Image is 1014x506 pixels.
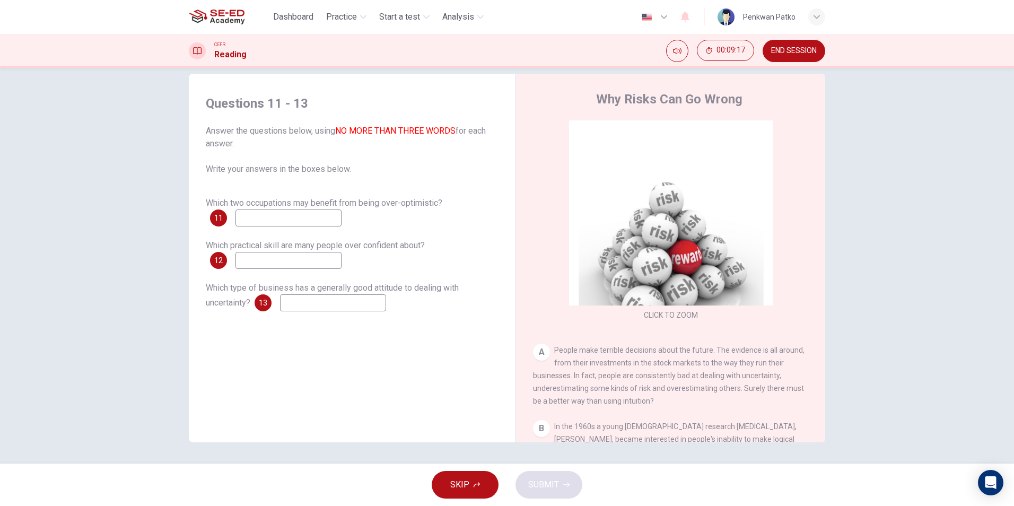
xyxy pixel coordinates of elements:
span: Answer the questions below, using for each answer. Write your answers in the boxes below. [206,125,499,176]
span: Start a test [379,11,420,23]
span: SKIP [450,477,469,492]
div: B [533,420,550,437]
a: SE-ED Academy logo [189,6,269,28]
span: Which type of business has a generally good attitude to dealing with uncertainty? [206,283,459,308]
span: CEFR [214,41,225,48]
div: A [533,344,550,361]
h4: Questions 11 - 13 [206,95,499,112]
h4: Why Risks Can Go Wrong [596,91,742,108]
span: END SESSION [771,47,817,55]
img: en [640,13,653,21]
span: Analysis [442,11,474,23]
img: Profile picture [718,8,735,25]
span: 11 [214,214,223,222]
div: Mute [666,40,688,62]
button: Dashboard [269,7,318,27]
div: Hide [697,40,754,62]
font: NO MORE THAN THREE WORDS [335,126,456,136]
span: Which practical skill are many people over confident about? [206,240,425,250]
div: Penkwan Patko [743,11,796,23]
span: Dashboard [273,11,313,23]
span: Which two occupations may benefit from being over-optimistic? [206,198,442,208]
h1: Reading [214,48,247,61]
span: 13 [259,299,267,307]
span: People make terrible decisions about the future. The evidence is all around, from their investmen... [533,346,805,405]
span: 00:09:17 [716,46,745,55]
button: END SESSION [763,40,825,62]
button: SKIP [432,471,499,499]
button: Analysis [438,7,488,27]
span: 12 [214,257,223,264]
button: Practice [322,7,371,27]
div: Open Intercom Messenger [978,470,1003,495]
button: Start a test [375,7,434,27]
span: Practice [326,11,357,23]
img: SE-ED Academy logo [189,6,244,28]
button: 00:09:17 [697,40,754,61]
